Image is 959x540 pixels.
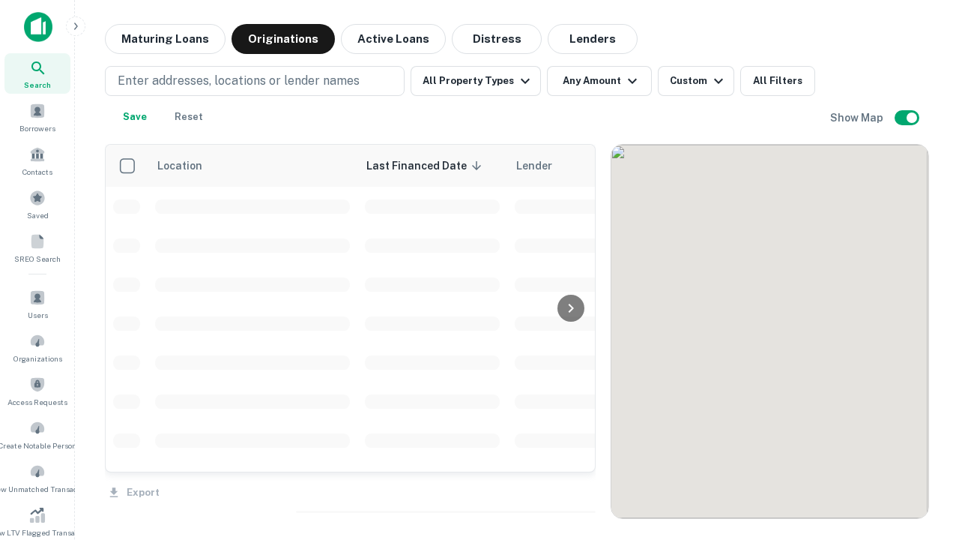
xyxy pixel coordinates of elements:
a: Create Notable Person [4,414,70,454]
a: Saved [4,184,70,224]
button: Reset [165,102,213,132]
button: Custom [658,66,734,96]
span: Contacts [22,166,52,178]
img: capitalize-icon.png [24,12,52,42]
a: Organizations [4,327,70,367]
span: Borrowers [19,122,55,134]
p: Enter addresses, locations or lender names [118,72,360,90]
th: Lender [507,145,747,187]
th: Last Financed Date [357,145,507,187]
span: Organizations [13,352,62,364]
a: Contacts [4,140,70,181]
span: Lender [516,157,552,175]
button: Any Amount [547,66,652,96]
button: Save your search to get updates of matches that match your search criteria. [111,102,159,132]
button: Distress [452,24,542,54]
a: SREO Search [4,227,70,268]
div: Custom [670,72,727,90]
a: Search [4,53,70,94]
span: Users [28,309,48,321]
button: Maturing Loans [105,24,226,54]
button: Originations [232,24,335,54]
span: Last Financed Date [366,157,486,175]
button: Lenders [548,24,638,54]
button: All Property Types [411,66,541,96]
div: 0 0 [611,145,928,518]
span: Saved [27,209,49,221]
iframe: Chat Widget [884,420,959,492]
span: Access Requests [7,396,67,408]
a: Access Requests [4,370,70,411]
h6: Show Map [830,109,886,126]
button: Enter addresses, locations or lender names [105,66,405,96]
span: SREO Search [14,253,61,265]
a: Review Unmatched Transactions [4,457,70,498]
button: Active Loans [341,24,446,54]
span: Location [157,157,222,175]
button: All Filters [740,66,815,96]
a: Borrowers [4,97,70,137]
th: Location [148,145,357,187]
span: Search [24,79,51,91]
a: Users [4,283,70,324]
